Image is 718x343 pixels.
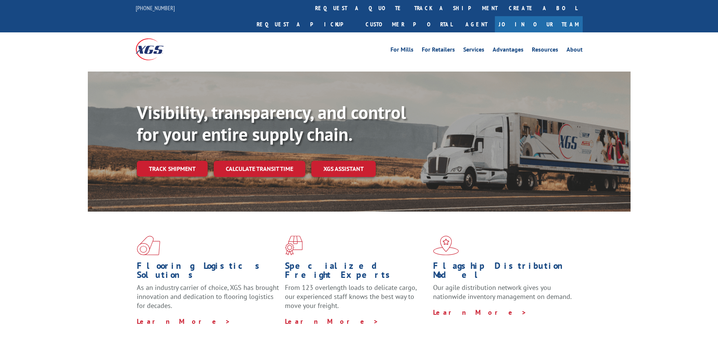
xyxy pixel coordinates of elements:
a: Services [463,47,484,55]
a: About [566,47,583,55]
a: Agent [458,16,495,32]
a: Learn More > [285,317,379,326]
b: Visibility, transparency, and control for your entire supply chain. [137,101,406,146]
a: For Mills [390,47,413,55]
a: Join Our Team [495,16,583,32]
a: For Retailers [422,47,455,55]
a: XGS ASSISTANT [311,161,376,177]
p: From 123 overlength loads to delicate cargo, our experienced staff knows the best way to move you... [285,283,427,317]
a: Request a pickup [251,16,360,32]
a: Track shipment [137,161,208,177]
span: As an industry carrier of choice, XGS has brought innovation and dedication to flooring logistics... [137,283,279,310]
img: xgs-icon-focused-on-flooring-red [285,236,303,255]
a: Calculate transit time [214,161,305,177]
a: Learn More > [433,308,527,317]
img: xgs-icon-total-supply-chain-intelligence-red [137,236,160,255]
a: Customer Portal [360,16,458,32]
span: Our agile distribution network gives you nationwide inventory management on demand. [433,283,572,301]
a: Advantages [493,47,524,55]
h1: Specialized Freight Experts [285,261,427,283]
h1: Flagship Distribution Model [433,261,576,283]
img: xgs-icon-flagship-distribution-model-red [433,236,459,255]
h1: Flooring Logistics Solutions [137,261,279,283]
a: Learn More > [137,317,231,326]
a: Resources [532,47,558,55]
a: [PHONE_NUMBER] [136,4,175,12]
